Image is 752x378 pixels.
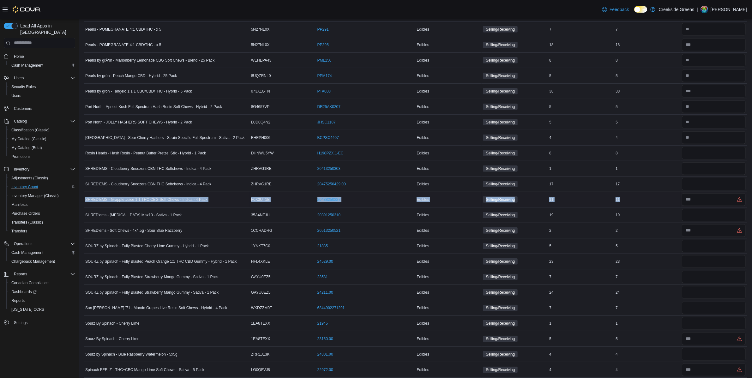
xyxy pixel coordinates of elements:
span: EHEPH006 [251,135,270,140]
span: 5N27NL0X [251,27,270,32]
a: Dashboards [6,287,78,296]
span: ZHRVG1RE [251,182,272,187]
span: Feedback [610,6,629,13]
span: Inventory Count [9,183,75,191]
span: Purchase Orders [11,211,40,216]
span: Catalog [14,119,27,124]
a: Classification (Classic) [9,126,52,134]
span: Reports [11,270,75,278]
span: Chargeback Management [11,259,55,264]
span: ZHRVG1RE [251,166,272,171]
button: My Catalog (Beta) [6,143,78,152]
span: Selling/Receiving [486,181,515,187]
span: Selling/Receiving [486,88,515,94]
input: Dark Mode [634,6,647,13]
span: 8G4657VP [251,104,270,109]
span: Pearls by grön - Tangelo 1:1:1 CBC/CBD/THC - Hybrid - 5 Pack [85,89,192,94]
span: Adjustments (Classic) [11,176,48,181]
a: [US_STATE] CCRS [9,306,47,313]
span: Edibles [417,228,429,233]
span: Dashboards [11,289,37,294]
span: Washington CCRS [9,306,75,313]
span: Selling/Receiving [483,305,518,311]
div: 8 [548,149,614,157]
div: 8 [614,149,681,157]
a: Transfers (Classic) [9,219,45,226]
span: [US_STATE] CCRS [11,307,44,312]
span: SHRED'EMS - Grapple Juice 1:1 THC:CBG Soft Chews - Indica - 4 Pack [85,197,208,202]
span: Reports [11,298,25,303]
a: Security Roles [9,83,38,91]
span: Dashboards [9,288,75,296]
button: Settings [1,318,78,327]
span: Edibles [417,290,429,295]
span: Security Roles [9,83,75,91]
span: Selling/Receiving [483,351,518,357]
div: 1 [548,320,614,327]
a: Home [11,53,27,60]
span: Edibles [417,58,429,63]
span: Selling/Receiving [486,212,515,218]
span: Selling/Receiving [483,181,518,187]
span: Edibles [417,151,429,156]
span: SHRED'EMS - Cloudberry Snoozers CBN:THC Softchews - Indica - 4 Pack [85,166,211,171]
a: 24211.00 [317,290,333,295]
button: Inventory Manager (Classic) [6,191,78,200]
span: Selling/Receiving [486,321,515,326]
span: Promotions [9,153,75,160]
button: Transfers (Classic) [6,218,78,227]
span: Manifests [9,201,75,208]
span: Selling/Receiving [483,104,518,110]
span: WEHEPA43 [251,58,271,63]
button: Catalog [1,117,78,126]
span: Edibles [417,243,429,249]
a: 23581 [317,274,328,279]
span: WKDZZM0T [251,305,272,310]
div: 5 [614,242,681,250]
span: Cash Management [9,62,75,69]
span: Pearls by grÃ¶n - Marionberry Lemonade CBG Soft Chews - Blend - 25 Pack [85,58,214,63]
span: 35A4NFJH [251,213,270,218]
span: Sourz By Spinach - Cherry Lime [85,321,139,326]
span: Edibles [417,27,429,32]
span: Users [14,75,24,81]
div: 8 [548,57,614,64]
div: 23 [614,258,681,265]
a: Chargeback Management [9,258,57,265]
button: Users [1,74,78,82]
button: Inventory Count [6,183,78,191]
span: Operations [14,241,33,246]
span: Inventory [14,167,29,172]
span: Edibles [417,321,429,326]
span: Edibles [417,352,429,357]
span: Selling/Receiving [486,119,515,125]
div: 17 [548,180,614,188]
a: 20413250303 [317,166,340,171]
span: GAYU0EZ5 [251,290,271,295]
span: Users [9,92,75,99]
button: Operations [11,240,35,248]
button: Operations [1,239,78,248]
button: Cash Management [6,61,78,70]
button: Canadian Compliance [6,279,78,287]
span: Selling/Receiving [486,243,515,249]
div: 5 [614,118,681,126]
button: Transfers [6,227,78,236]
span: Selling/Receiving [483,165,518,172]
button: Chargeback Management [6,257,78,266]
span: Classification (Classic) [9,126,75,134]
span: Selling/Receiving [486,42,515,48]
div: 24 [614,289,681,296]
div: 5 [548,242,614,250]
button: [US_STATE] CCRS [6,305,78,314]
button: Catalog [11,117,29,125]
a: Manifests [9,201,30,208]
span: Classification (Classic) [11,128,50,133]
a: Feedback [599,3,631,16]
span: Port North - Apricot Kush Full Spectrum Hash Rosin Soft Chews - Hybrid - 2 Pack [85,104,222,109]
span: Selling/Receiving [486,57,515,63]
div: 18 [548,41,614,49]
span: Selling/Receiving [483,212,518,218]
span: SHRED'ems - Soft Chews - 4x4.5g - Sour Blue Razzberry [85,228,182,233]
